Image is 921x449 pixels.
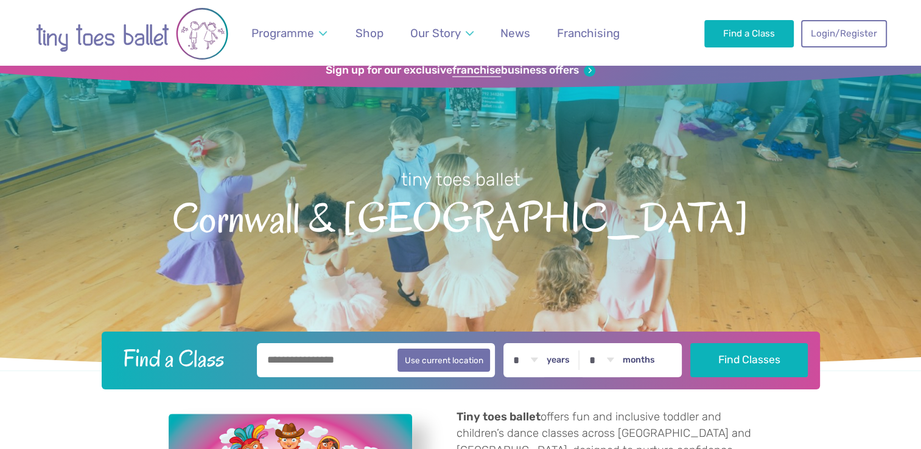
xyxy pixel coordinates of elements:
strong: Tiny toes ballet [457,410,541,423]
span: Shop [355,26,383,40]
span: Our Story [410,26,460,40]
label: years [547,355,570,366]
a: Find a Class [704,20,794,47]
a: Our Story [404,19,479,47]
h2: Find a Class [113,343,248,374]
span: Franchising [557,26,620,40]
small: tiny toes ballet [401,169,520,190]
button: Use current location [397,349,491,372]
button: Find Classes [690,343,808,377]
img: tiny toes ballet [35,7,229,60]
span: Cornwall & [GEOGRAPHIC_DATA] [21,192,900,241]
a: News [494,19,536,47]
span: News [500,26,530,40]
a: Franchising [552,19,626,47]
a: Sign up for our exclusivefranchisebusiness offers [326,64,595,77]
a: Shop [349,19,389,47]
label: months [623,355,655,366]
strong: franchise [452,64,501,77]
span: Programme [251,26,314,40]
a: Login/Register [801,20,886,47]
a: Programme [246,19,333,47]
